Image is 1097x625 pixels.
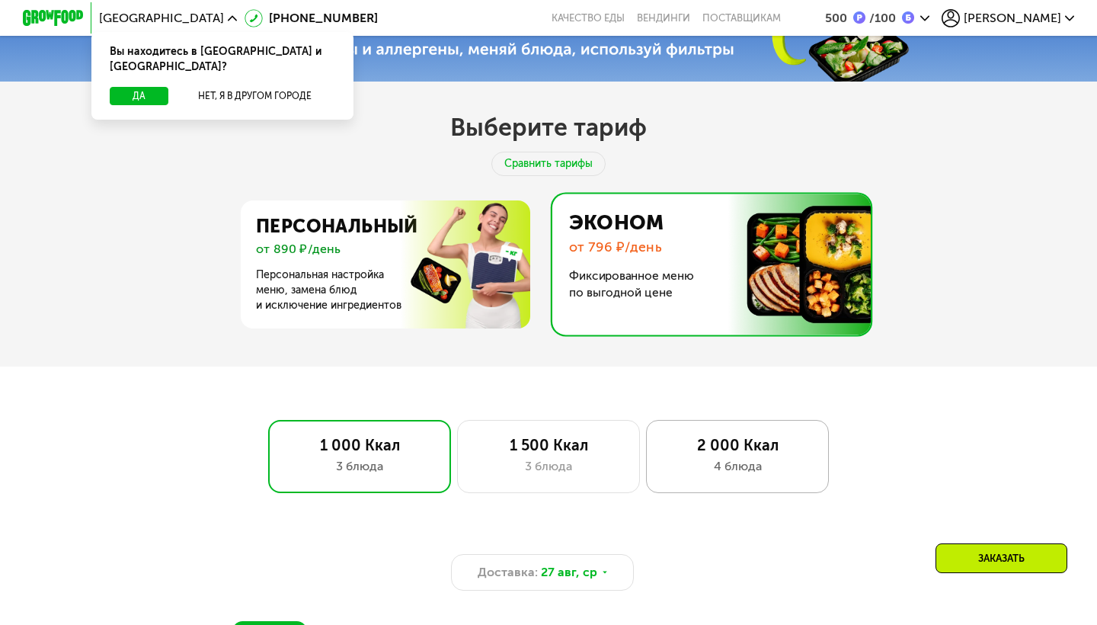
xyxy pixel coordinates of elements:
[702,12,781,24] div: поставщикам
[552,12,625,24] a: Качество еды
[935,543,1067,573] div: Заказать
[491,152,606,176] div: Сравнить тарифы
[825,12,847,24] div: 500
[662,457,813,476] div: 4 блюда
[245,9,378,27] a: [PHONE_NUMBER]
[450,112,647,143] h2: Выберите тариф
[964,12,1061,24] span: [PERSON_NAME]
[284,436,435,454] div: 1 000 Ккал
[478,563,538,582] span: Доставка:
[473,436,624,454] div: 1 500 Ккал
[99,12,224,24] span: [GEOGRAPHIC_DATA]
[473,457,624,476] div: 3 блюда
[541,563,597,582] span: 27 авг, ср
[637,12,690,24] a: Вендинги
[662,436,813,454] div: 2 000 Ккал
[284,457,435,476] div: 3 блюда
[865,12,896,24] div: 100
[110,87,168,105] button: Да
[869,11,875,25] span: /
[91,32,353,87] div: Вы находитесь в [GEOGRAPHIC_DATA] и [GEOGRAPHIC_DATA]?
[174,87,335,105] button: Нет, я в другом городе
